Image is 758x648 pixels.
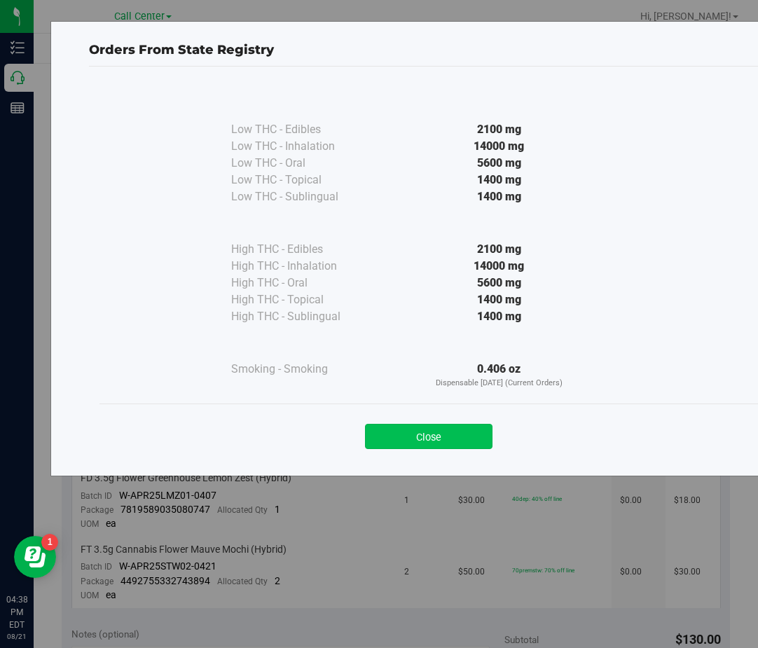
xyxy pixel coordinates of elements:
div: Low THC - Edibles [231,121,371,138]
div: Smoking - Smoking [231,361,371,378]
div: 2100 mg [371,121,626,138]
div: High THC - Sublingual [231,308,371,325]
div: High THC - Oral [231,275,371,291]
div: Low THC - Inhalation [231,138,371,155]
div: High THC - Topical [231,291,371,308]
span: Orders From State Registry [89,42,274,57]
p: Dispensable [DATE] (Current Orders) [371,378,626,390]
div: 14000 mg [371,258,626,275]
div: 5600 mg [371,155,626,172]
div: High THC - Inhalation [231,258,371,275]
div: Low THC - Oral [231,155,371,172]
div: 5600 mg [371,275,626,291]
div: 1400 mg [371,291,626,308]
div: High THC - Edibles [231,241,371,258]
iframe: Resource center [14,536,56,578]
div: 1400 mg [371,308,626,325]
div: Low THC - Sublingual [231,188,371,205]
div: 1400 mg [371,188,626,205]
iframe: Resource center unread badge [41,534,58,551]
div: 14000 mg [371,138,626,155]
div: 1400 mg [371,172,626,188]
div: 0.406 oz [371,361,626,390]
div: 2100 mg [371,241,626,258]
button: Close [365,424,492,449]
div: Low THC - Topical [231,172,371,188]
